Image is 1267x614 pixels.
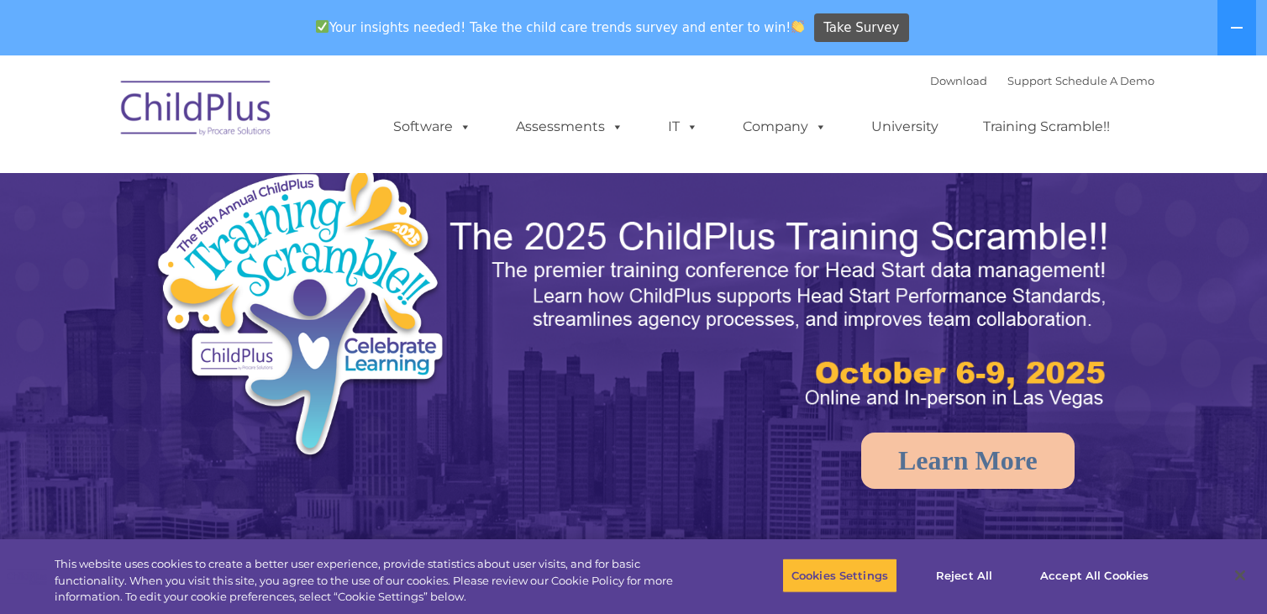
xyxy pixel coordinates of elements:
[55,556,697,606] div: This website uses cookies to create a better user experience, provide statistics about user visit...
[499,110,640,144] a: Assessments
[1055,74,1154,87] a: Schedule A Demo
[113,69,281,153] img: ChildPlus by Procare Solutions
[966,110,1127,144] a: Training Scramble!!
[234,111,285,123] span: Last name
[1007,74,1052,87] a: Support
[814,13,909,43] a: Take Survey
[791,20,804,33] img: 👏
[651,110,715,144] a: IT
[1222,557,1259,594] button: Close
[782,558,897,593] button: Cookies Settings
[726,110,844,144] a: Company
[930,74,1154,87] font: |
[823,13,899,43] span: Take Survey
[861,433,1075,489] a: Learn More
[234,180,305,192] span: Phone number
[308,11,812,44] span: Your insights needed! Take the child care trends survey and enter to win!
[854,110,955,144] a: University
[316,20,329,33] img: ✅
[912,558,1017,593] button: Reject All
[1031,558,1158,593] button: Accept All Cookies
[930,74,987,87] a: Download
[376,110,488,144] a: Software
